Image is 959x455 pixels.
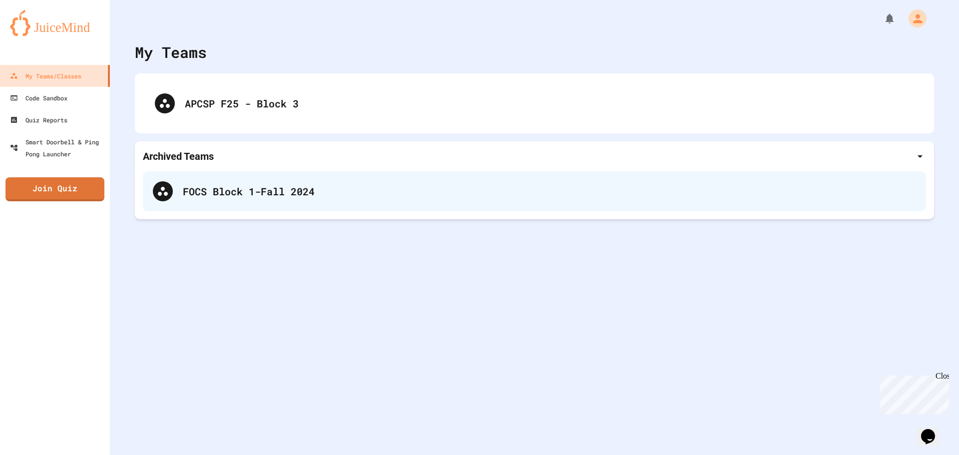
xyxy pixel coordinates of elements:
p: Archived Teams [143,149,214,163]
div: FOCS Block 1-Fall 2024 [143,171,926,211]
div: My Notifications [865,10,898,27]
img: logo-orange.svg [10,10,100,36]
div: My Teams [135,41,207,63]
a: Join Quiz [5,177,104,201]
div: Smart Doorbell & Ping Pong Launcher [10,136,106,160]
div: Chat with us now!Close [4,4,69,63]
iframe: chat widget [876,372,949,414]
div: Code Sandbox [10,92,67,104]
div: APCSP F25 - Block 3 [145,83,924,123]
div: My Account [898,7,929,30]
div: My Teams/Classes [10,70,81,82]
div: APCSP F25 - Block 3 [185,96,914,111]
div: Quiz Reports [10,114,67,126]
iframe: chat widget [917,415,949,445]
div: FOCS Block 1-Fall 2024 [183,184,916,199]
